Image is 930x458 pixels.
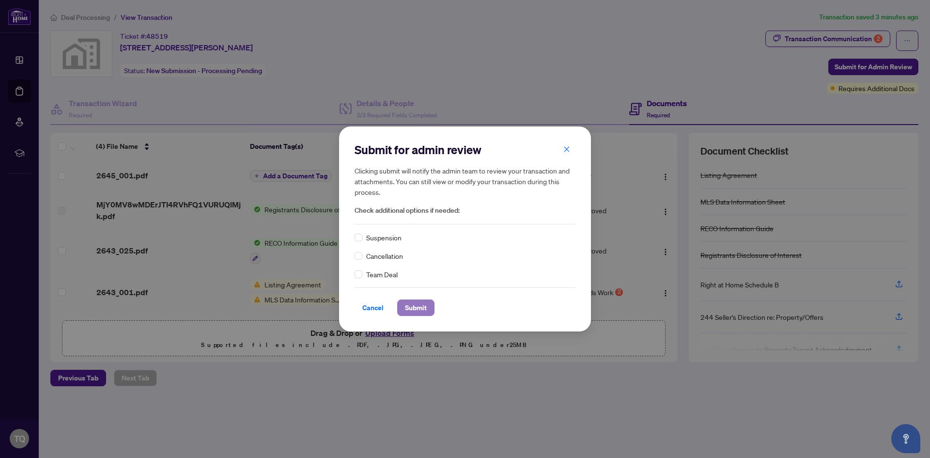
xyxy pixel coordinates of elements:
h5: Clicking submit will notify the admin team to review your transaction and attachments. You can st... [355,165,575,197]
button: Submit [397,300,434,316]
button: Cancel [355,300,391,316]
span: close [563,146,570,153]
h2: Submit for admin review [355,142,575,158]
button: Open asap [891,424,920,453]
span: Check additional options if needed: [355,205,575,216]
span: Team Deal [366,269,398,280]
span: Cancel [362,300,384,316]
span: Submit [405,300,427,316]
span: Suspension [366,232,402,243]
span: Cancellation [366,251,403,261]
